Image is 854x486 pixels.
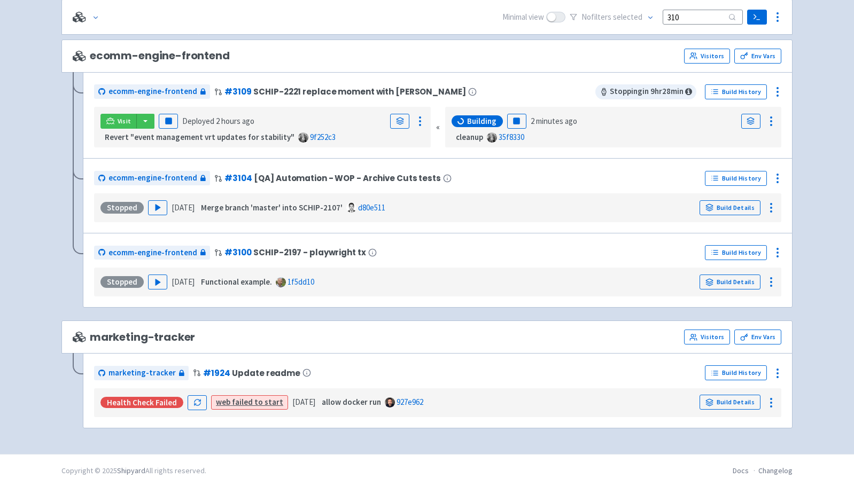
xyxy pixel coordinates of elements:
a: 9f252c3 [310,132,336,142]
a: Build Details [700,275,760,289]
a: Shipyard [117,466,145,475]
a: Visit [100,114,137,129]
button: Pause [507,114,526,129]
span: Building [467,116,496,127]
input: Search... [663,10,743,24]
a: Build Details [700,200,760,215]
span: [QA] Automation - WOP - Archive Cuts tests [254,174,440,183]
a: Docs [733,466,749,475]
button: Play [148,275,167,289]
span: ecomm-engine-frontend [108,172,197,184]
a: #3100 [224,247,251,258]
time: [DATE] [172,277,195,287]
button: Pause [159,114,178,129]
span: marketing-tracker [73,331,195,343]
a: #1924 [203,367,230,379]
time: 2 minutes ago [531,116,577,126]
a: Visitors [684,330,730,344]
a: Build History [705,171,767,186]
span: marketing-tracker [108,367,176,379]
a: Build History [705,365,767,380]
a: Env Vars [734,330,781,344]
a: Visitors [684,49,730,64]
a: web failed to start [216,397,283,407]
div: « [436,107,440,148]
span: ecomm-engine-frontend [73,50,230,62]
span: Update readme [232,369,300,378]
strong: Functional example. [201,277,272,287]
a: ecomm-engine-frontend [94,84,210,99]
a: Build History [705,245,767,260]
div: Copyright © 2025 All rights reserved. [61,465,206,476]
a: d80e511 [358,202,385,213]
a: #3104 [224,173,252,184]
a: 35f8330 [499,132,524,142]
span: ecomm-engine-frontend [108,85,197,98]
time: [DATE] [292,397,315,407]
a: 1f5dd10 [288,277,314,287]
a: Changelog [758,466,793,475]
strong: web [216,397,230,407]
a: ecomm-engine-frontend [94,246,210,260]
div: Stopped [100,202,144,214]
a: Build Details [700,395,760,410]
a: Build History [705,84,767,99]
a: Env Vars [734,49,781,64]
span: No filter s [581,11,642,23]
a: Terminal [747,10,767,25]
span: selected [613,12,642,22]
time: [DATE] [172,202,195,213]
span: Visit [118,117,131,126]
div: Stopped [100,276,144,288]
span: Deployed [182,116,254,126]
span: SCHIP-2197 - playwright tx [253,248,366,257]
span: ecomm-engine-frontend [108,247,197,259]
strong: Merge branch 'master' into SCHIP-2107' [201,202,343,213]
span: Stopping in 9 hr 28 min [595,84,696,99]
span: SCHIP-2221 replace moment with [PERSON_NAME] [253,87,465,96]
time: 2 hours ago [216,116,254,126]
a: 927e962 [397,397,423,407]
strong: cleanup [456,132,483,142]
strong: allow docker run [322,397,381,407]
div: Health check failed [100,397,183,409]
a: #3109 [224,86,251,97]
span: Minimal view [502,11,544,23]
a: marketing-tracker [94,366,189,380]
strong: Revert "event management vrt updates for stability" [105,132,294,142]
button: Play [148,200,167,215]
a: ecomm-engine-frontend [94,171,210,185]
